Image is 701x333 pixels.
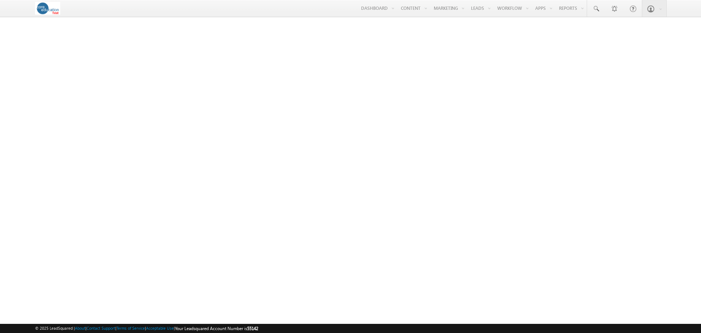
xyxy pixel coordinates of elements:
a: Acceptable Use [146,326,174,330]
img: Custom Logo [35,2,60,15]
a: Terms of Service [116,326,145,330]
span: Your Leadsquared Account Number is [175,326,258,331]
a: About [75,326,85,330]
span: 55142 [247,326,258,331]
span: © 2025 LeadSquared | | | | | [35,325,258,332]
a: Contact Support [87,326,115,330]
